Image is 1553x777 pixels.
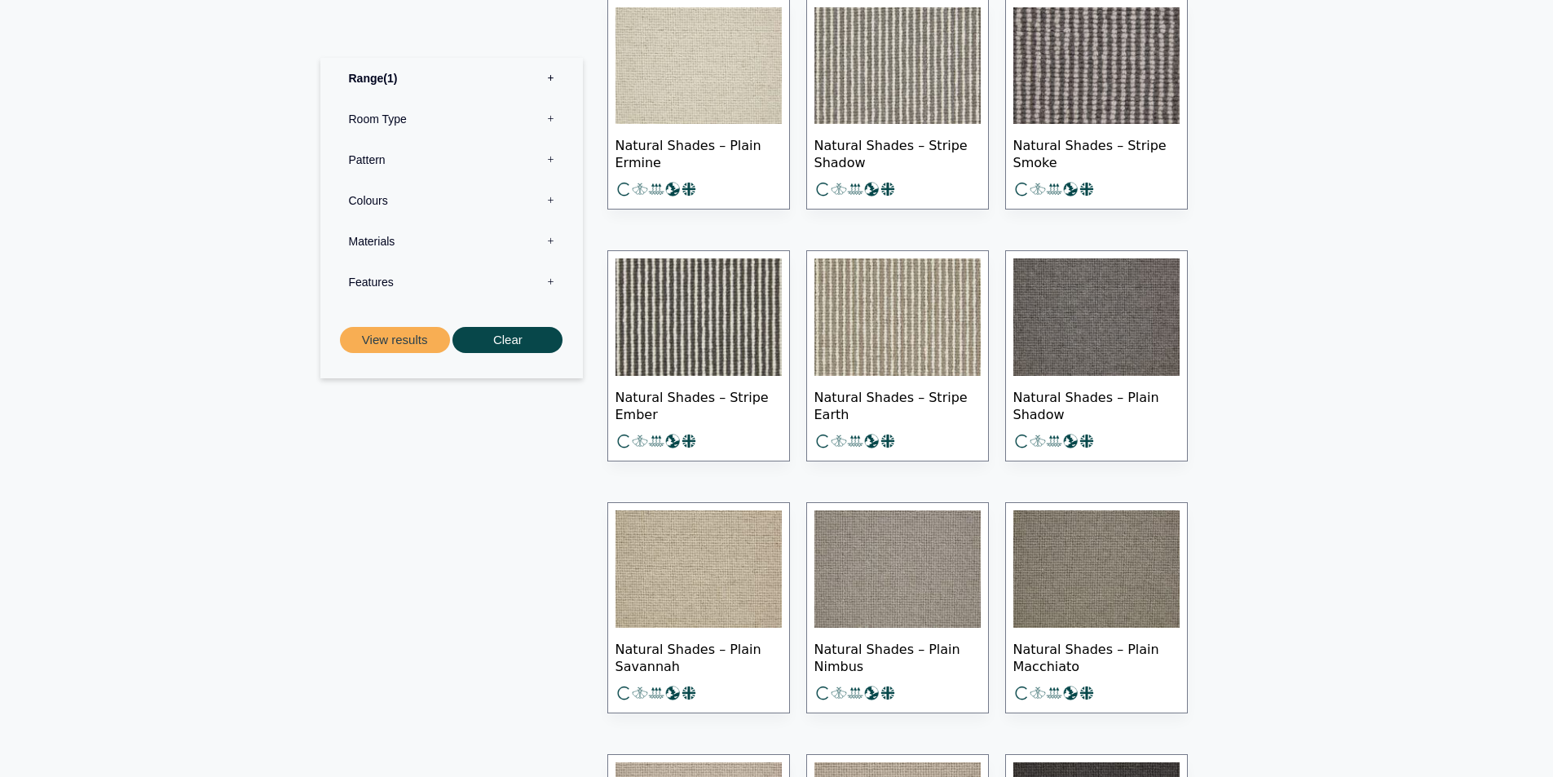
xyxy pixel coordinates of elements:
img: Plain sandy tone [615,510,782,628]
a: Natural Shades – Plain Savannah [607,502,790,713]
img: Plain soft cream [615,7,782,125]
a: Natural Shades – Plain Shadow [1005,250,1188,461]
button: Clear [452,326,563,353]
a: Natural Shades – Plain Macchiato [1005,502,1188,713]
img: Plain Shadow Dark Grey [1013,258,1180,376]
img: dark and light grey stripe [1013,7,1180,125]
label: Features [333,261,571,302]
span: Natural Shades – Stripe Shadow [814,124,981,181]
label: Materials [333,220,571,261]
span: Natural Shades – Plain Ermine [615,124,782,181]
span: Natural Shades – Stripe Earth [814,376,981,433]
a: Natural Shades – Stripe Ember [607,250,790,461]
span: 1 [383,71,397,84]
label: Colours [333,179,571,220]
img: Plain Nimbus Mid Grey [814,510,981,628]
a: Natural Shades – Stripe Earth [806,250,989,461]
img: Cream & Grey Stripe [615,258,782,376]
label: Room Type [333,98,571,139]
span: Natural Shades – Plain Nimbus [814,628,981,685]
span: Natural Shades – Plain Savannah [615,628,782,685]
span: Natural Shades – Stripe Ember [615,376,782,433]
span: Natural Shades – Plain Shadow [1013,376,1180,433]
img: mid grey & cream stripe [814,7,981,125]
span: Natural Shades – Stripe Smoke [1013,124,1180,181]
span: Natural Shades – Plain Macchiato [1013,628,1180,685]
label: Pattern [333,139,571,179]
a: Natural Shades – Plain Nimbus [806,502,989,713]
img: Plain Macchiato [1013,510,1180,628]
button: View results [340,326,450,353]
img: Soft beige & cream stripe [814,258,981,376]
label: Range [333,57,571,98]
